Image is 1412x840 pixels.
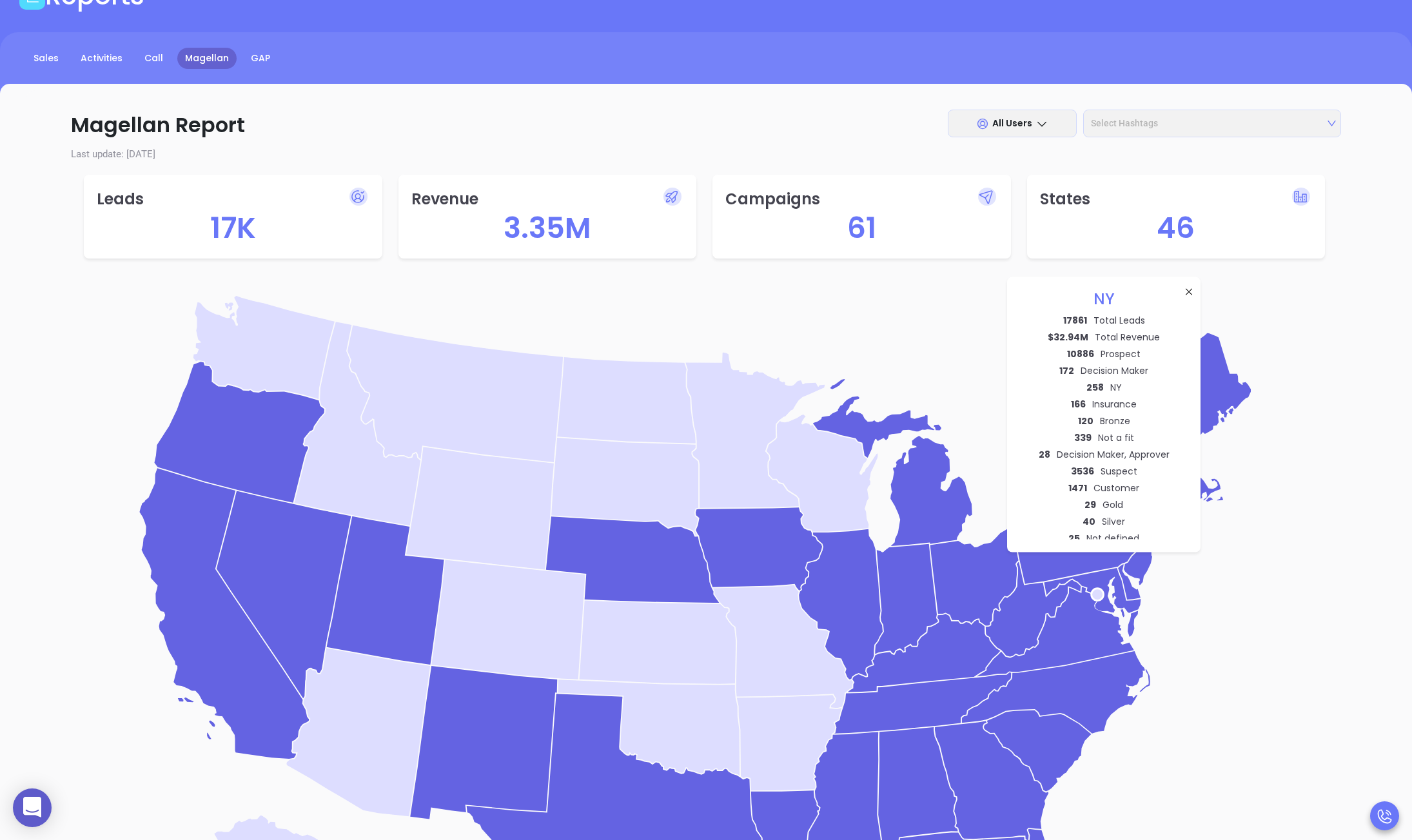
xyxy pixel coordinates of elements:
p: Prospect [1101,347,1141,360]
span: All Users [992,117,1032,130]
p: Insurance [1092,397,1137,411]
strong: 258 [1086,380,1104,393]
p: Customer [1093,481,1139,494]
a: GAP [243,48,278,69]
h4: NY [1020,290,1188,309]
strong: 172 [1059,364,1074,376]
p: States [1040,188,1313,211]
strong: 10886 [1067,347,1094,360]
strong: 28 [1039,447,1050,460]
p: Leads [97,188,369,211]
strong: 166 [1071,397,1086,410]
strong: $ 32.94M [1048,330,1088,343]
strong: 1471 [1068,481,1087,494]
h5: 61 [725,211,998,246]
strong: 120 [1078,414,1093,427]
p: Decision Maker, Approver [1057,447,1170,461]
a: Call [137,48,171,69]
p: Silver [1102,514,1125,528]
h5: 17K [97,211,369,246]
p: Revenue [411,188,684,211]
strong: 339 [1074,431,1092,444]
p: Decision Maker [1081,364,1148,377]
h5: 3.35M [411,211,684,246]
p: Magellan Report [71,110,1341,141]
h5: 46 [1040,211,1313,246]
strong: 3536 [1071,464,1094,477]
strong: 40 [1083,514,1095,527]
a: Magellan [177,48,237,69]
a: Sales [26,48,66,69]
p: Bronze [1100,414,1130,427]
p: Total Leads [1093,313,1145,327]
a: Activities [73,48,130,69]
p: Not a fit [1098,431,1134,444]
p: Gold [1103,498,1123,511]
p: Campaigns [725,188,998,211]
p: Not defined [1086,531,1139,545]
p: Last update: [DATE] [71,147,1341,162]
strong: 29 [1084,498,1096,511]
p: Total Revenue [1095,330,1160,344]
strong: 25 [1068,531,1080,544]
strong: 17861 [1063,313,1087,326]
p: NY [1110,380,1122,394]
p: Suspect [1101,464,1137,478]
